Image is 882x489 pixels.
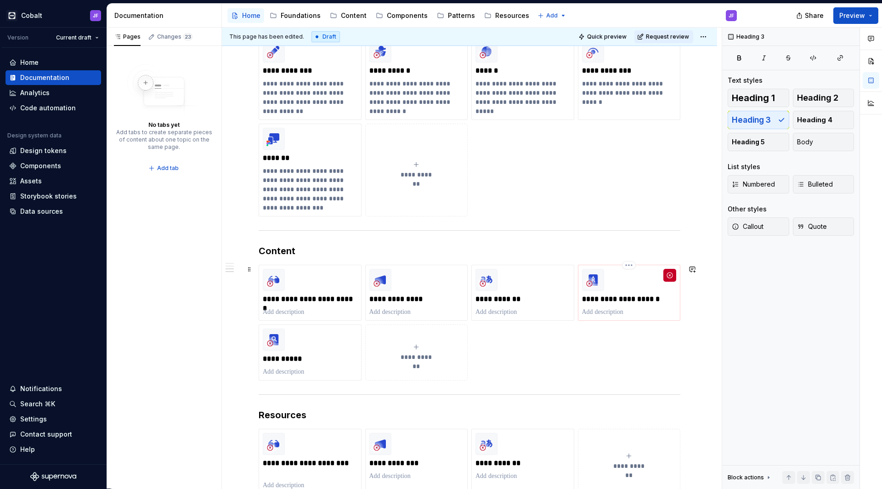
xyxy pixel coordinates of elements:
[793,89,854,107] button: Heading 2
[20,103,76,113] div: Code automation
[793,217,854,236] button: Quote
[20,58,39,67] div: Home
[116,129,212,151] div: Add tabs to create separate pieces of content about one topic on the same page.
[576,30,631,43] button: Quick preview
[263,433,285,455] img: f7412d01-477c-4908-a412-13f453843f3a.png
[805,11,824,20] span: Share
[326,8,370,23] a: Content
[6,70,101,85] a: Documentation
[157,33,192,40] div: Changes
[7,34,28,41] div: Version
[728,175,789,193] button: Numbered
[263,269,285,291] img: f7412d01-477c-4908-a412-13f453843f3a.png
[475,269,498,291] img: ee1899b0-e830-4611-ace5-b1afcfd4bd8a.png
[546,12,558,19] span: Add
[495,11,529,20] div: Resources
[20,399,55,409] div: Search ⌘K
[20,207,63,216] div: Data sources
[797,137,813,147] span: Body
[259,409,680,421] h3: Resources
[242,11,260,20] div: Home
[56,34,91,41] span: Current draft
[732,222,763,231] span: Callout
[263,128,285,150] img: 445aa9e2-c424-4c5f-9188-770399511e58.png
[797,93,838,102] span: Heading 2
[797,115,832,125] span: Heading 4
[6,101,101,115] a: Code automation
[792,7,830,24] button: Share
[2,6,105,25] button: CobaltJF
[52,31,103,44] button: Current draft
[183,33,192,40] span: 23
[259,244,680,257] h3: Content
[797,222,827,231] span: Quote
[6,412,101,426] a: Settings
[146,162,183,175] button: Add tab
[263,329,285,351] img: 685d87bc-f5b2-41ee-be5d-c631d31f3212.png
[6,204,101,219] a: Data sources
[266,8,324,23] a: Foundations
[793,111,854,129] button: Heading 4
[369,269,391,291] img: bd44c1e0-2583-4eb0-936e-3980cced817d.png
[30,472,76,481] svg: Supernova Logo
[281,11,321,20] div: Foundations
[6,189,101,204] a: Storybook stories
[728,474,764,481] div: Block actions
[372,8,431,23] a: Components
[6,143,101,158] a: Design tokens
[114,11,218,20] div: Documentation
[21,11,42,20] div: Cobalt
[728,133,789,151] button: Heading 5
[839,11,865,20] span: Preview
[6,55,101,70] a: Home
[20,88,50,97] div: Analytics
[732,93,775,102] span: Heading 1
[93,12,98,19] div: JF
[646,33,689,40] span: Request review
[20,176,42,186] div: Assets
[797,180,833,189] span: Bulleted
[433,8,479,23] a: Patterns
[7,132,62,139] div: Design system data
[587,33,627,40] span: Quick preview
[475,433,498,455] img: ee1899b0-e830-4611-ace5-b1afcfd4bd8a.png
[732,137,765,147] span: Heading 5
[634,30,693,43] button: Request review
[582,269,604,291] img: a6c69a58-3c2c-4fd1-a878-9af2d9a78957.png
[227,8,264,23] a: Home
[793,175,854,193] button: Bulleted
[729,12,734,19] div: JF
[535,9,569,22] button: Add
[728,76,763,85] div: Text styles
[728,471,772,484] div: Block actions
[448,11,475,20] div: Patterns
[20,73,69,82] div: Documentation
[227,6,533,25] div: Page tree
[229,33,304,40] span: This page has been edited.
[20,415,47,424] div: Settings
[793,133,854,151] button: Body
[20,445,35,454] div: Help
[387,11,428,20] div: Components
[6,174,101,188] a: Assets
[6,381,101,396] button: Notifications
[114,33,141,40] div: Pages
[6,427,101,442] button: Contact support
[728,205,767,214] div: Other styles
[157,165,179,172] span: Add tab
[6,397,101,411] button: Search ⌘K
[148,121,180,129] div: No tabs yet
[369,433,391,455] img: bd44c1e0-2583-4eb0-936e-3980cced817d.png
[732,180,775,189] span: Numbered
[728,217,789,236] button: Callout
[6,85,101,100] a: Analytics
[6,442,101,457] button: Help
[20,161,61,171] div: Components
[728,162,760,171] div: List styles
[20,430,72,439] div: Contact support
[20,146,67,155] div: Design tokens
[728,89,789,107] button: Heading 1
[833,7,878,24] button: Preview
[20,384,62,393] div: Notifications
